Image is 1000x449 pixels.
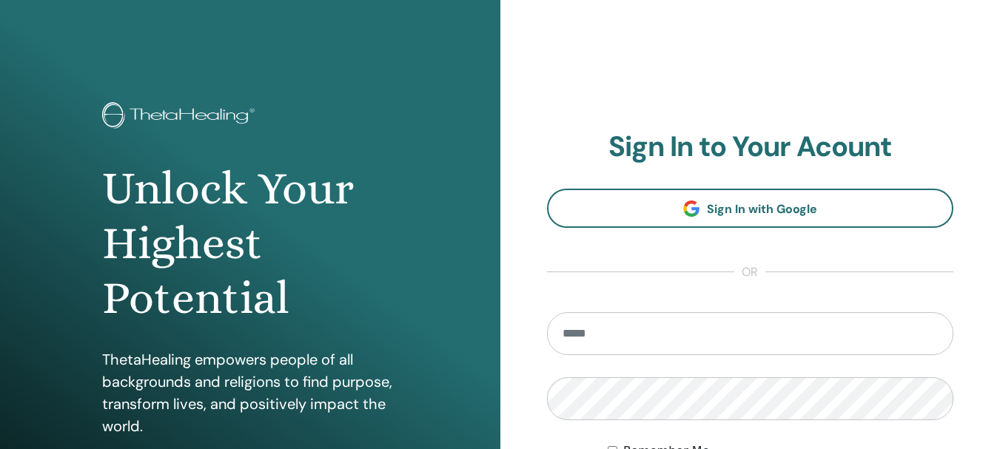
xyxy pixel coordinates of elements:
span: or [734,263,765,281]
h2: Sign In to Your Acount [547,130,954,164]
span: Sign In with Google [707,201,817,217]
p: ThetaHealing empowers people of all backgrounds and religions to find purpose, transform lives, a... [102,348,398,437]
a: Sign In with Google [547,189,954,228]
h1: Unlock Your Highest Potential [102,161,398,326]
